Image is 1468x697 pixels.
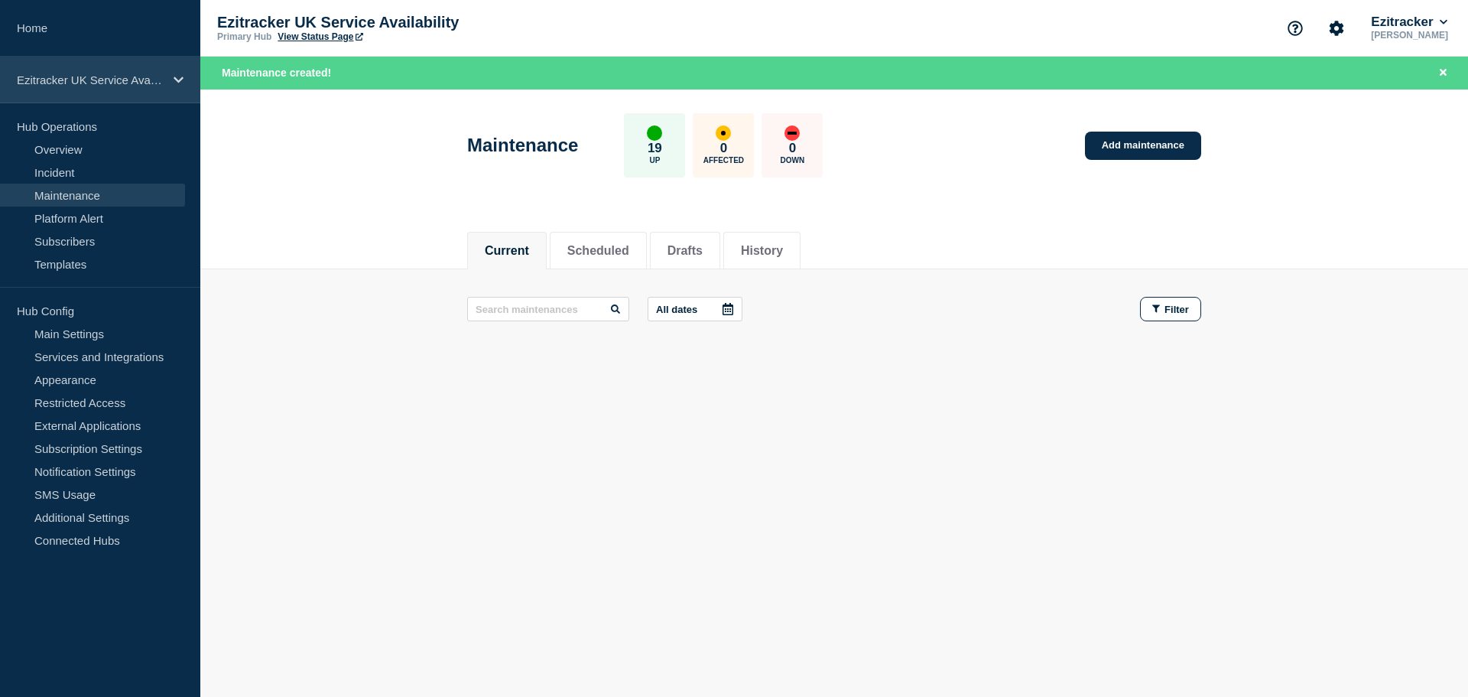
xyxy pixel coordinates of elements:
a: Add maintenance [1085,132,1201,160]
span: Maintenance created! [222,67,331,79]
div: affected [716,125,731,141]
button: Ezitracker [1368,15,1450,30]
span: Filter [1164,304,1189,315]
button: All dates [648,297,742,321]
button: Current [485,244,529,258]
p: 0 [720,141,727,156]
p: Ezitracker UK Service Availability [217,14,523,31]
input: Search maintenances [467,297,629,321]
p: Affected [703,156,744,164]
h1: Maintenance [467,135,578,156]
button: Account settings [1320,12,1353,44]
div: down [784,125,800,141]
button: Scheduled [567,244,629,258]
a: View Status Page [278,31,362,42]
p: [PERSON_NAME] [1368,30,1451,41]
div: up [647,125,662,141]
button: Support [1279,12,1311,44]
button: Close banner [1434,64,1453,82]
button: History [741,244,783,258]
p: Primary Hub [217,31,271,42]
p: Down [781,156,805,164]
button: Filter [1140,297,1201,321]
p: Ezitracker UK Service Availability [17,73,164,86]
button: Drafts [667,244,703,258]
p: 19 [648,141,662,156]
p: Up [649,156,660,164]
p: 0 [789,141,796,156]
p: All dates [656,304,697,315]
